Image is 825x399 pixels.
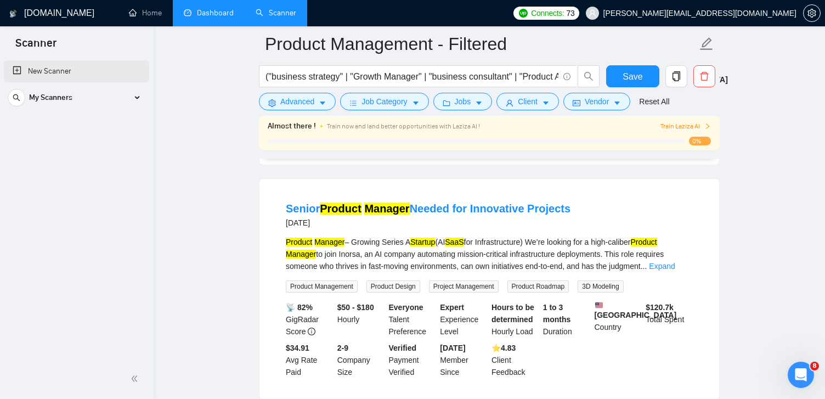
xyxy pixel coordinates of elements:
[810,362,819,370] span: 8
[631,238,657,246] mark: Product
[320,203,361,215] mark: Product
[803,9,821,18] a: setting
[389,303,423,312] b: Everyone
[639,95,669,108] a: Reset All
[286,250,316,258] mark: Manager
[286,344,309,352] b: $34.91
[491,303,534,324] b: Hours to be determined
[694,71,715,81] span: delete
[259,93,336,110] button: settingAdvancedcaret-down
[788,362,814,388] iframe: Intercom live chat
[438,342,489,378] div: Member Since
[280,95,314,108] span: Advanced
[438,301,489,338] div: Experience Level
[9,5,17,23] img: logo
[131,373,142,384] span: double-left
[389,344,417,352] b: Verified
[412,99,420,107] span: caret-down
[623,70,642,83] span: Save
[387,301,438,338] div: Talent Preference
[489,342,541,378] div: Client Feedback
[804,9,820,18] span: setting
[286,236,693,272] div: – Growing Series A (AI for Infrastructure) We’re looking for a high-caliber to join Inorsa, an AI...
[340,93,428,110] button: barsJob Categorycaret-down
[643,301,695,338] div: Total Spent
[606,65,659,87] button: Save
[531,7,564,19] span: Connects:
[4,60,149,82] li: New Scanner
[542,99,550,107] span: caret-down
[265,30,697,58] input: Scanner name...
[507,280,569,293] span: Product Roadmap
[13,60,140,82] a: New Scanner
[327,122,480,130] span: Train now and land better opportunities with Laziza AI !
[578,280,623,293] span: 3D Modeling
[455,95,471,108] span: Jobs
[410,238,435,246] mark: Startup
[387,342,438,378] div: Payment Verified
[7,35,65,58] span: Scanner
[265,70,558,83] input: Search Freelance Jobs...
[573,99,580,107] span: idcard
[592,301,644,338] div: Country
[475,99,483,107] span: caret-down
[4,87,149,113] li: My Scanners
[29,87,72,109] span: My Scanners
[286,216,570,229] div: [DATE]
[491,344,516,352] b: ⭐️ 4.83
[319,99,326,107] span: caret-down
[519,9,528,18] img: upwork-logo.png
[433,93,493,110] button: folderJobscaret-down
[641,262,647,271] span: ...
[308,328,315,335] span: info-circle
[518,95,538,108] span: Client
[649,262,675,271] a: Expand
[578,65,600,87] button: search
[286,280,358,293] span: Product Management
[286,203,570,215] a: SeniorProduct ManagerNeeded for Innovative Projects
[268,120,316,132] span: Almost there !
[563,93,630,110] button: idcardVendorcaret-down
[429,280,499,293] span: Project Management
[704,123,711,130] span: right
[595,301,603,309] img: 🇺🇸
[666,71,687,81] span: copy
[489,301,541,338] div: Hourly Load
[314,238,344,246] mark: Manager
[335,301,387,338] div: Hourly
[256,8,296,18] a: searchScanner
[646,303,674,312] b: $ 120.7k
[445,238,464,246] mark: SaaS
[689,137,711,145] span: 0%
[660,121,711,132] button: Train Laziza AI
[563,73,570,80] span: info-circle
[286,303,313,312] b: 📡 82%
[268,99,276,107] span: setting
[496,93,559,110] button: userClientcaret-down
[693,65,715,87] button: delete
[589,9,596,17] span: user
[613,99,621,107] span: caret-down
[578,71,599,81] span: search
[699,37,714,51] span: edit
[8,94,25,102] span: search
[665,65,687,87] button: copy
[361,95,407,108] span: Job Category
[284,301,335,338] div: GigRadar Score
[366,280,420,293] span: Product Design
[440,303,464,312] b: Expert
[8,89,25,106] button: search
[585,95,609,108] span: Vendor
[284,342,335,378] div: Avg Rate Paid
[543,303,571,324] b: 1 to 3 months
[129,8,162,18] a: homeHome
[506,99,513,107] span: user
[337,303,374,312] b: $50 - $180
[567,7,575,19] span: 73
[286,238,312,246] mark: Product
[335,342,387,378] div: Company Size
[443,99,450,107] span: folder
[595,301,677,319] b: [GEOGRAPHIC_DATA]
[440,344,465,352] b: [DATE]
